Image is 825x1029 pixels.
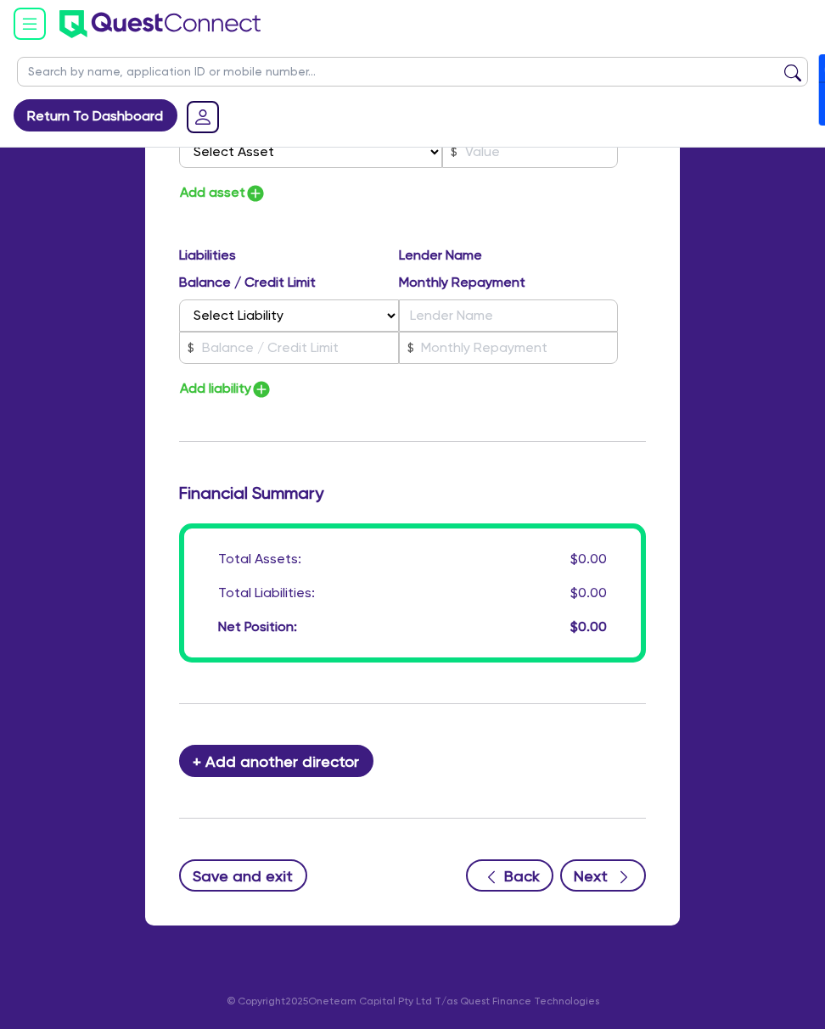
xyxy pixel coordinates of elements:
label: Monthly Repayment [399,272,619,293]
button: Save and exit [179,859,307,892]
button: Add liability [179,377,272,400]
button: Next [560,859,646,892]
button: + Add another director [179,745,373,777]
img: icon-add [251,379,272,400]
input: Balance / Credit Limit [179,332,399,364]
p: © Copyright 2025 Oneteam Capital Pty Ltd T/as Quest Finance Technologies [133,993,692,1009]
span: $0.00 [570,584,607,601]
button: Add asset [179,182,267,204]
a: Dropdown toggle [181,95,225,139]
div: Net Position: [218,617,297,637]
img: icon-add [245,183,266,204]
span: $0.00 [570,551,607,567]
label: Lender Name [399,245,619,266]
input: Search by name, application ID or mobile number... [17,57,808,87]
div: Total Liabilities: [218,583,315,603]
label: Liabilities [179,245,399,266]
label: Balance / Credit Limit [179,272,399,293]
input: Value [442,136,618,168]
h3: Financial Summary [179,483,646,503]
input: Lender Name [399,299,619,332]
div: Total Assets: [218,549,301,569]
img: icon-menu-open [14,8,46,40]
span: $0.00 [570,618,607,635]
input: Monthly Repayment [399,332,619,364]
a: Return To Dashboard [14,99,177,131]
img: quest-connect-logo-blue [59,10,261,38]
button: Back [466,859,553,892]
